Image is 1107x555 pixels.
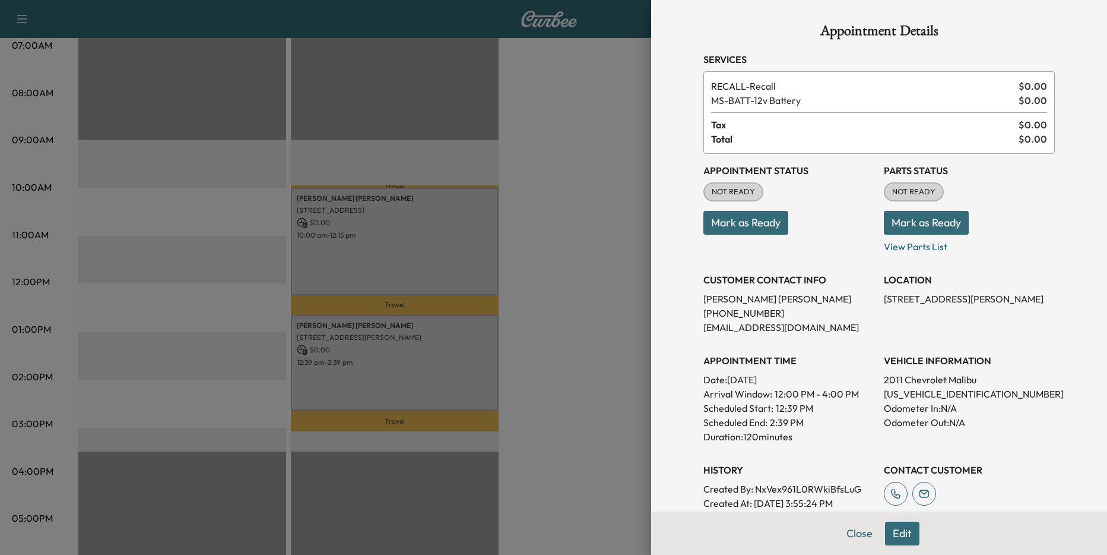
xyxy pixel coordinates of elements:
[703,320,874,335] p: [EMAIL_ADDRESS][DOMAIN_NAME]
[703,430,874,444] p: Duration: 120 minutes
[1019,118,1047,132] span: $ 0.00
[703,52,1055,67] h3: Services
[703,463,874,477] h3: History
[884,463,1055,477] h3: CONTACT CUSTOMER
[884,292,1055,306] p: [STREET_ADDRESS][PERSON_NAME]
[703,482,874,496] p: Created By : NxVex961L0RWkiBfsLuG
[884,415,1055,430] p: Odometer Out: N/A
[884,273,1055,287] h3: LOCATION
[1019,93,1047,108] span: $ 0.00
[711,79,1014,93] span: Recall
[885,186,943,198] span: NOT READY
[776,401,813,415] p: 12:39 PM
[703,211,788,235] button: Mark as Ready
[703,354,874,368] h3: APPOINTMENT TIME
[711,118,1019,132] span: Tax
[703,292,874,306] p: [PERSON_NAME] [PERSON_NAME]
[884,387,1055,401] p: [US_VEHICLE_IDENTIFICATION_NUMBER]
[711,93,1014,108] span: 12v Battery
[703,306,874,320] p: [PHONE_NUMBER]
[1019,79,1047,93] span: $ 0.00
[703,24,1055,43] h1: Appointment Details
[703,415,767,430] p: Scheduled End:
[885,522,919,545] button: Edit
[884,163,1055,178] h3: Parts Status
[884,211,969,235] button: Mark as Ready
[703,163,874,178] h3: Appointment Status
[705,186,762,198] span: NOT READY
[770,415,804,430] p: 2:39 PM
[884,401,1055,415] p: Odometer In: N/A
[703,273,874,287] h3: CUSTOMER CONTACT INFO
[703,373,874,387] p: Date: [DATE]
[884,354,1055,368] h3: VEHICLE INFORMATION
[839,522,880,545] button: Close
[703,401,773,415] p: Scheduled Start:
[884,235,1055,254] p: View Parts List
[884,373,1055,387] p: 2011 Chevrolet Malibu
[711,132,1019,146] span: Total
[775,387,859,401] span: 12:00 PM - 4:00 PM
[703,387,874,401] p: Arrival Window:
[703,496,874,510] p: Created At : [DATE] 3:55:24 PM
[1019,132,1047,146] span: $ 0.00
